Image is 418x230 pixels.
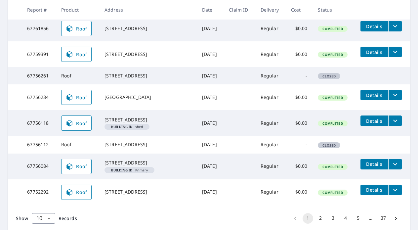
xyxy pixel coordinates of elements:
[197,179,224,205] td: [DATE]
[22,16,56,41] td: 67761856
[32,213,55,224] div: Show 10 records
[286,84,313,110] td: $0.00
[388,159,402,169] button: filesDropdownBtn-67756084
[65,24,87,32] span: Roof
[197,67,224,84] td: [DATE]
[318,121,347,126] span: Completed
[340,213,351,224] button: Go to page 4
[197,154,224,179] td: [DATE]
[360,90,388,100] button: detailsBtn-67756234
[22,110,56,136] td: 67756118
[318,74,340,78] span: Closed
[104,51,191,58] div: [STREET_ADDRESS]
[104,160,191,166] div: [STREET_ADDRESS]
[286,16,313,41] td: $0.00
[111,168,133,172] em: Building ID
[61,185,92,200] a: Roof
[364,49,384,55] span: Details
[286,179,313,205] td: $0.00
[286,136,313,153] td: -
[65,188,87,196] span: Roof
[360,185,388,195] button: detailsBtn-67752292
[388,21,402,31] button: filesDropdownBtn-67761856
[360,47,388,57] button: detailsBtn-67759391
[197,84,224,110] td: [DATE]
[364,92,384,98] span: Details
[16,215,28,221] span: Show
[56,67,99,84] td: Roof
[65,93,87,101] span: Roof
[365,215,376,221] div: …
[22,84,56,110] td: 67756234
[391,213,401,224] button: Go to next page
[388,47,402,57] button: filesDropdownBtn-67759391
[22,154,56,179] td: 67756084
[111,125,133,128] em: Building ID
[107,168,152,172] span: Primary
[104,116,191,123] div: [STREET_ADDRESS]
[364,23,384,29] span: Details
[255,84,286,110] td: Regular
[318,143,340,148] span: Closed
[360,115,388,126] button: detailsBtn-67756118
[388,115,402,126] button: filesDropdownBtn-67756118
[56,136,99,153] td: Roof
[353,213,363,224] button: Go to page 5
[104,94,191,101] div: [GEOGRAPHIC_DATA]
[65,119,87,127] span: Roof
[22,136,56,153] td: 67756112
[364,187,384,193] span: Details
[318,164,347,169] span: Completed
[286,110,313,136] td: $0.00
[61,115,92,131] a: Roof
[303,213,313,224] button: page 1
[315,213,326,224] button: Go to page 2
[22,179,56,205] td: 67752292
[197,41,224,67] td: [DATE]
[197,136,224,153] td: [DATE]
[318,52,347,57] span: Completed
[318,26,347,31] span: Completed
[61,47,92,62] a: Roof
[388,185,402,195] button: filesDropdownBtn-67752292
[104,141,191,148] div: [STREET_ADDRESS]
[388,90,402,100] button: filesDropdownBtn-67756234
[255,67,286,84] td: Regular
[286,67,313,84] td: -
[360,159,388,169] button: detailsBtn-67756084
[255,136,286,153] td: Regular
[197,16,224,41] td: [DATE]
[364,118,384,124] span: Details
[61,159,92,174] a: Roof
[104,72,191,79] div: [STREET_ADDRESS]
[318,95,347,100] span: Completed
[104,25,191,32] div: [STREET_ADDRESS]
[255,16,286,41] td: Regular
[289,213,402,224] nav: pagination navigation
[59,215,77,221] span: Records
[61,21,92,36] a: Roof
[65,50,87,58] span: Roof
[255,41,286,67] td: Regular
[107,125,147,128] span: shed
[22,67,56,84] td: 67756261
[32,209,55,228] div: 10
[255,110,286,136] td: Regular
[378,213,389,224] button: Go to page 37
[197,110,224,136] td: [DATE]
[255,179,286,205] td: Regular
[360,21,388,31] button: detailsBtn-67761856
[61,90,92,105] a: Roof
[364,161,384,167] span: Details
[328,213,338,224] button: Go to page 3
[255,154,286,179] td: Regular
[286,154,313,179] td: $0.00
[65,162,87,170] span: Roof
[318,190,347,195] span: Completed
[104,189,191,195] div: [STREET_ADDRESS]
[22,41,56,67] td: 67759391
[286,41,313,67] td: $0.00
